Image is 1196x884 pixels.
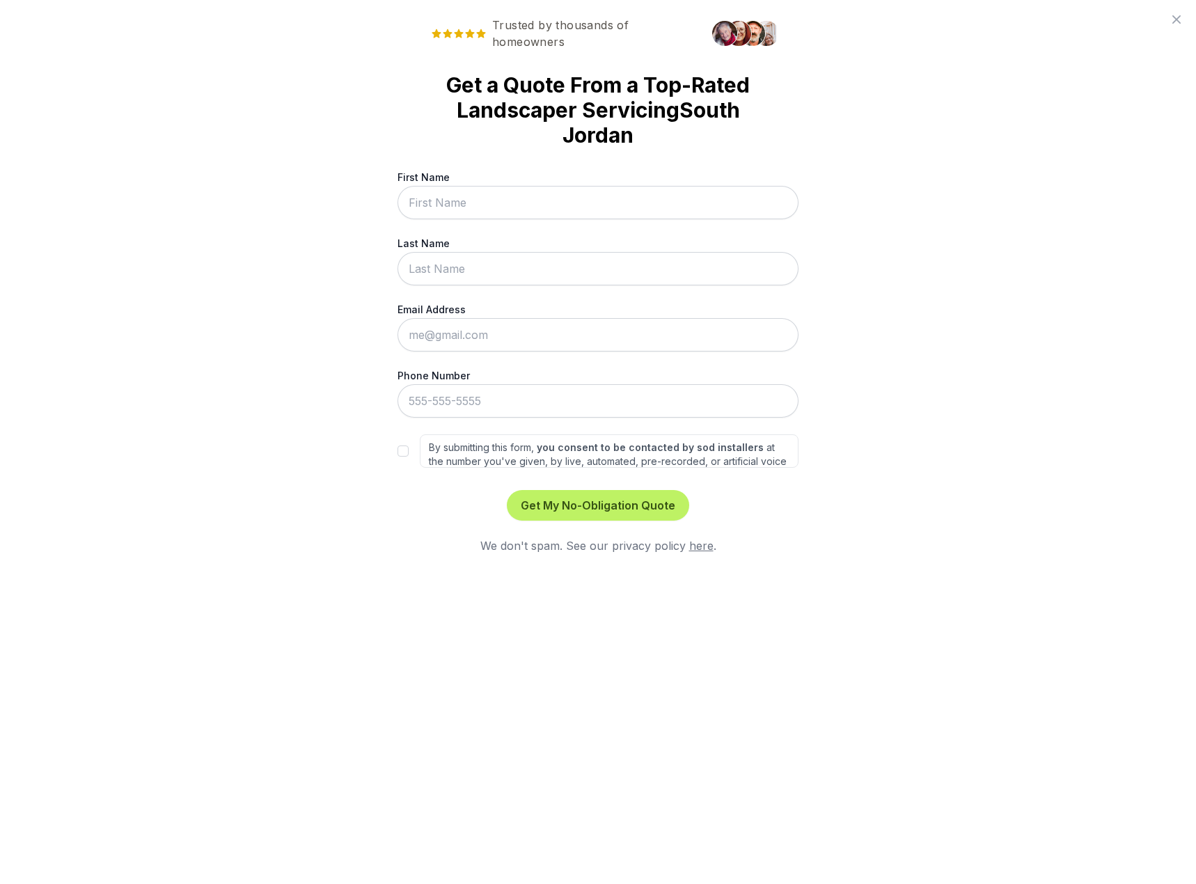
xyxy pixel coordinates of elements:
[420,17,704,50] span: Trusted by thousands of homeowners
[398,537,798,554] div: We don't spam. See our privacy policy .
[398,236,798,251] label: Last Name
[398,302,798,317] label: Email Address
[689,539,714,553] a: here
[420,72,776,148] strong: Get a Quote From a Top-Rated Landscaper Servicing South Jordan
[398,384,798,418] input: 555-555-5555
[420,434,798,468] label: By submitting this form, at the number you've given, by live, automated, pre-recorded, or artific...
[537,441,764,453] strong: you consent to be contacted by sod installers
[398,170,798,184] label: First Name
[507,490,689,521] button: Get My No-Obligation Quote
[398,252,798,285] input: Last Name
[398,318,798,352] input: me@gmail.com
[398,186,798,219] input: First Name
[398,368,798,383] label: Phone Number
